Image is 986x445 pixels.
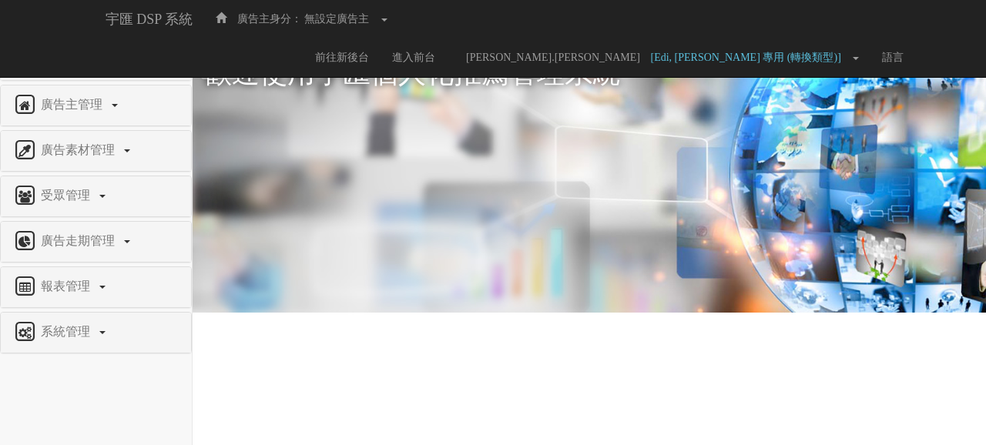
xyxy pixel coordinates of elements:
span: 受眾管理 [37,189,98,202]
span: [PERSON_NAME].[PERSON_NAME] [458,52,648,63]
a: 報表管理 [12,275,179,299]
a: 廣告走期管理 [12,229,179,254]
span: 廣告素材管理 [37,143,122,156]
a: 系統管理 [12,320,179,345]
span: 廣告主管理 [37,98,110,111]
a: 廣告素材管理 [12,139,179,163]
a: 語言 [870,38,915,77]
a: 廣告主管理 [12,93,179,118]
span: 報表管理 [37,279,98,293]
a: 前往新後台 [304,38,381,77]
span: 廣告主身分： [237,13,302,25]
a: 進入前台 [381,38,447,77]
a: [PERSON_NAME].[PERSON_NAME] [Edi, [PERSON_NAME] 專用 (轉換類型)] [447,38,870,77]
span: 廣告走期管理 [37,234,122,247]
span: 系統管理 [37,325,98,338]
span: 無設定廣告主 [304,13,369,25]
span: [Edi, [PERSON_NAME] 專用 (轉換類型)] [650,52,848,63]
a: 受眾管理 [12,184,179,209]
